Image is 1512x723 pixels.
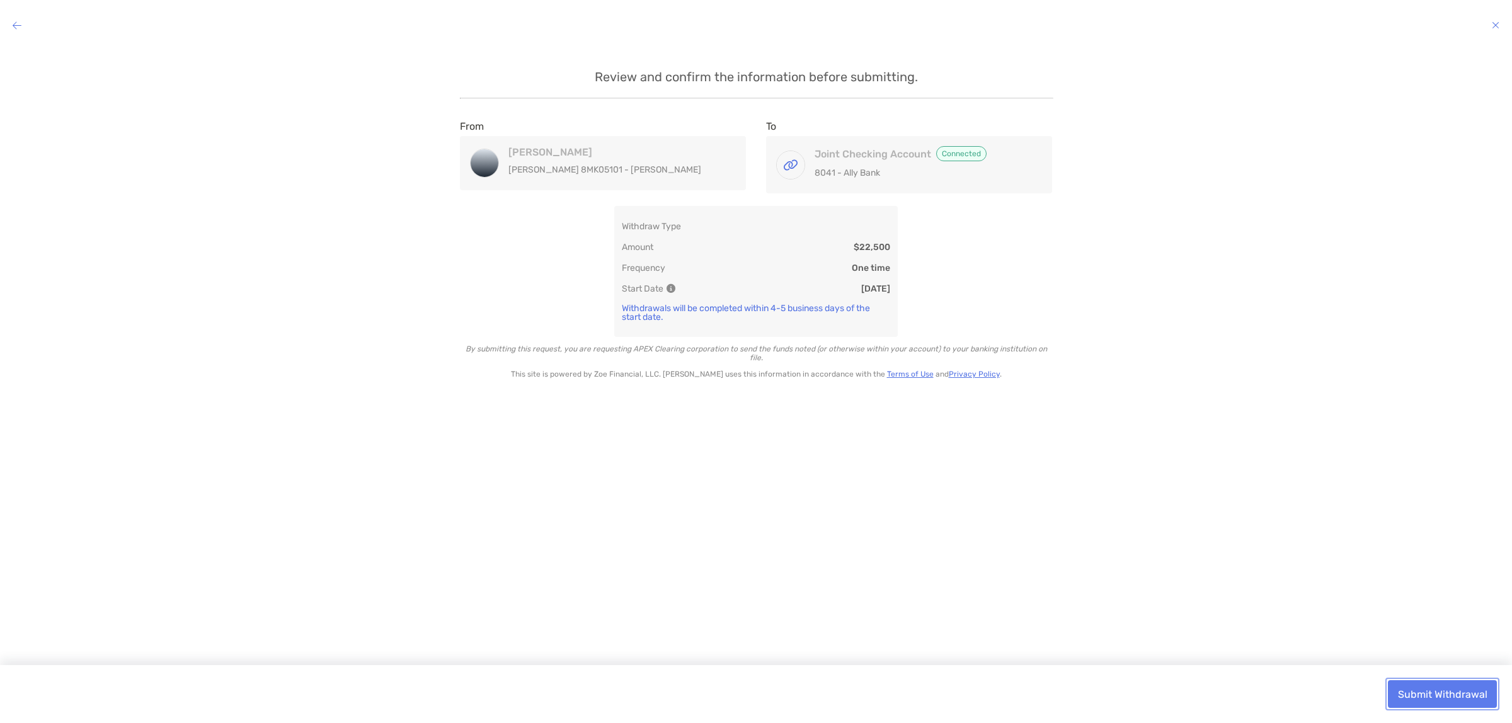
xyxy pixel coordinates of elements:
[622,263,665,273] p: Frequency
[777,151,805,179] img: Joint Checking Account
[815,165,1028,181] p: 8041 - Ally Bank
[460,69,1052,85] p: Review and confirm the information before submitting.
[622,242,653,253] p: Amount
[460,344,1052,362] p: By submitting this request, you are requesting APEX Clearing corporation to send the funds noted ...
[508,146,722,158] h4: [PERSON_NAME]
[854,242,890,253] p: $22,500
[936,146,987,161] span: Connected
[766,120,776,132] label: To
[887,370,934,379] a: Terms of Use
[622,221,681,232] p: Withdraw Type
[815,146,1028,161] h4: Joint Checking Account
[1388,680,1497,708] button: Submit Withdrawal
[949,370,1000,379] a: Privacy Policy
[460,120,484,132] label: From
[861,283,890,294] p: [DATE]
[852,263,890,273] p: One time
[460,370,1052,379] p: This site is powered by Zoe Financial, LLC. [PERSON_NAME] uses this information in accordance wit...
[622,304,890,322] p: Withdrawals will be completed within 4-5 business days of the start date.
[508,162,722,178] p: [PERSON_NAME] 8MK05101 - [PERSON_NAME]
[622,283,674,294] p: Start Date
[471,149,498,177] img: Roth IRA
